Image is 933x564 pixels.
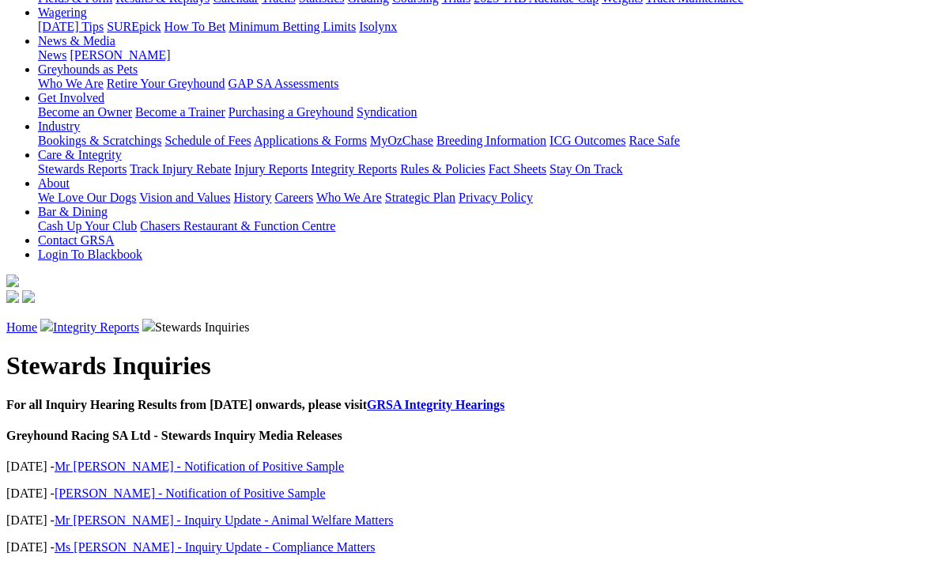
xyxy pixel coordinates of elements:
a: Stewards Reports [38,162,127,176]
a: News [38,48,66,62]
a: Greyhounds as Pets [38,62,138,76]
div: Get Involved [38,105,927,119]
p: [DATE] - [6,460,927,474]
a: Login To Blackbook [38,248,142,261]
a: Syndication [357,105,417,119]
p: [DATE] - [6,513,927,528]
img: logo-grsa-white.png [6,274,19,287]
a: Bar & Dining [38,205,108,218]
a: [DATE] Tips [38,20,104,33]
div: Care & Integrity [38,162,927,176]
a: Isolynx [359,20,397,33]
a: Ms [PERSON_NAME] - Inquiry Update - Compliance Matters [55,540,376,554]
h4: Greyhound Racing SA Ltd - Stewards Inquiry Media Releases [6,429,927,443]
a: Stay On Track [550,162,622,176]
a: Schedule of Fees [164,134,251,147]
a: Wagering [38,6,87,19]
img: twitter.svg [22,290,35,303]
a: Strategic Plan [385,191,455,204]
a: SUREpick [107,20,161,33]
p: [DATE] - [6,540,927,555]
a: [PERSON_NAME] - Notification of Positive Sample [55,486,326,500]
a: Purchasing a Greyhound [229,105,353,119]
a: Rules & Policies [400,162,485,176]
a: About [38,176,70,190]
a: Injury Reports [234,162,308,176]
a: Contact GRSA [38,233,114,247]
a: Fact Sheets [489,162,546,176]
a: Vision and Values [139,191,230,204]
a: Bookings & Scratchings [38,134,161,147]
a: Breeding Information [436,134,546,147]
a: Mr [PERSON_NAME] - Inquiry Update - Animal Welfare Matters [55,513,394,527]
div: News & Media [38,48,927,62]
a: Track Injury Rebate [130,162,231,176]
p: [DATE] - [6,486,927,501]
a: GAP SA Assessments [229,77,339,90]
a: We Love Our Dogs [38,191,136,204]
div: About [38,191,927,205]
a: News & Media [38,34,115,47]
a: MyOzChase [370,134,433,147]
a: Cash Up Your Club [38,219,137,233]
a: Privacy Policy [459,191,533,204]
div: Greyhounds as Pets [38,77,927,91]
a: Who We Are [316,191,382,204]
a: [PERSON_NAME] [70,48,170,62]
a: Become a Trainer [135,105,225,119]
a: Race Safe [629,134,679,147]
a: History [233,191,271,204]
p: Stewards Inquiries [6,319,927,335]
div: Industry [38,134,927,148]
a: How To Bet [164,20,226,33]
a: Chasers Restaurant & Function Centre [140,219,335,233]
b: For all Inquiry Hearing Results from [DATE] onwards, please visit [6,398,504,411]
a: ICG Outcomes [550,134,625,147]
a: Industry [38,119,80,133]
a: Applications & Forms [254,134,367,147]
a: Careers [274,191,313,204]
a: GRSA Integrity Hearings [367,398,504,411]
a: Integrity Reports [311,162,397,176]
h1: Stewards Inquiries [6,351,927,380]
img: chevron-right.svg [142,319,155,331]
a: Mr [PERSON_NAME] - Notification of Positive Sample [55,460,344,473]
img: chevron-right.svg [40,319,53,331]
div: Bar & Dining [38,219,927,233]
a: Care & Integrity [38,148,122,161]
a: Become an Owner [38,105,132,119]
img: facebook.svg [6,290,19,303]
a: Home [6,320,37,334]
a: Minimum Betting Limits [229,20,356,33]
a: Get Involved [38,91,104,104]
a: Retire Your Greyhound [107,77,225,90]
div: Wagering [38,20,927,34]
a: Who We Are [38,77,104,90]
a: Integrity Reports [53,320,139,334]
